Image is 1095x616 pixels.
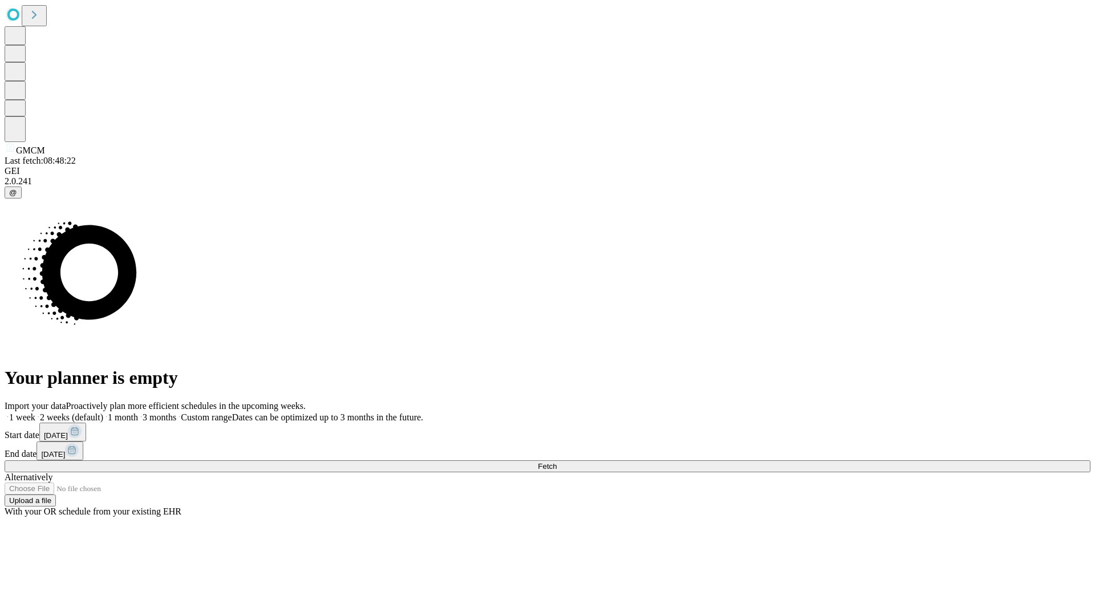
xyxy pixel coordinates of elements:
[143,412,176,422] span: 3 months
[5,166,1090,176] div: GEI
[5,401,66,411] span: Import your data
[5,367,1090,388] h1: Your planner is empty
[5,441,1090,460] div: End date
[108,412,138,422] span: 1 month
[5,472,52,482] span: Alternatively
[36,441,83,460] button: [DATE]
[5,156,76,165] span: Last fetch: 08:48:22
[16,145,45,155] span: GMCM
[5,506,181,516] span: With your OR schedule from your existing EHR
[5,460,1090,472] button: Fetch
[40,412,103,422] span: 2 weeks (default)
[5,176,1090,187] div: 2.0.241
[66,401,306,411] span: Proactively plan more efficient schedules in the upcoming weeks.
[5,423,1090,441] div: Start date
[9,412,35,422] span: 1 week
[232,412,423,422] span: Dates can be optimized up to 3 months in the future.
[538,462,557,471] span: Fetch
[9,188,17,197] span: @
[44,431,68,440] span: [DATE]
[181,412,232,422] span: Custom range
[5,495,56,506] button: Upload a file
[39,423,86,441] button: [DATE]
[5,187,22,198] button: @
[41,450,65,459] span: [DATE]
